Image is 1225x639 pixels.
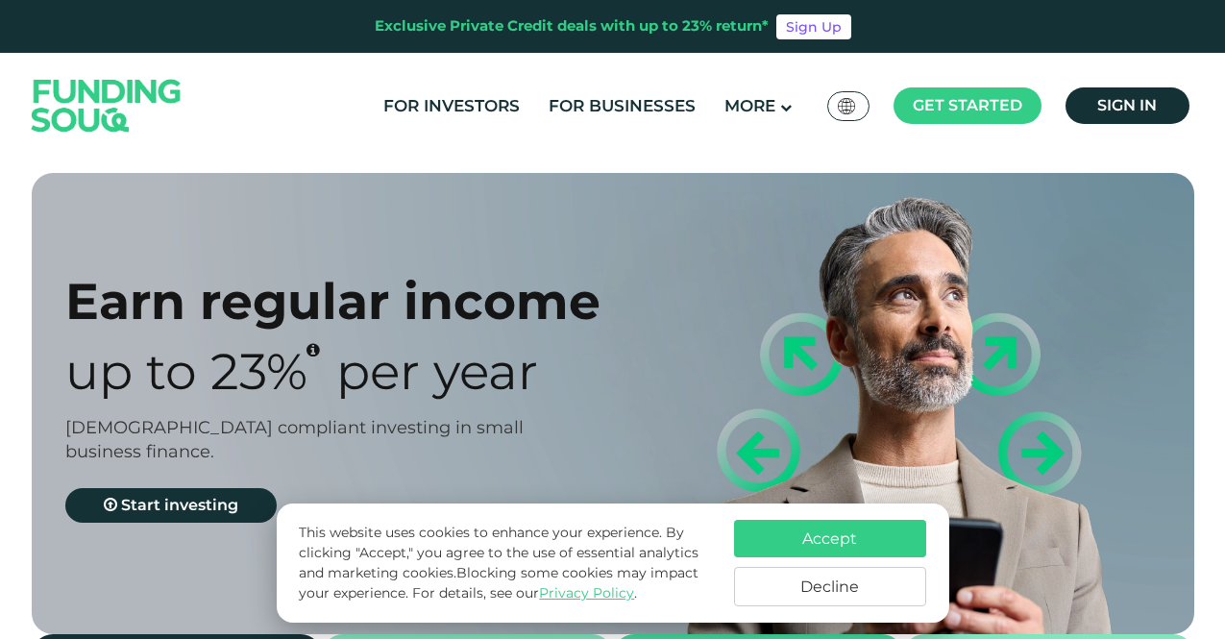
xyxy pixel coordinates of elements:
span: For details, see our . [412,584,637,602]
img: Logo [12,57,201,154]
div: Earn regular income [65,271,647,332]
i: 23% IRR (expected) ~ 15% Net yield (expected) [306,342,320,357]
button: Accept [734,520,926,557]
a: Sign Up [776,14,851,39]
span: Up to 23% [65,341,307,402]
button: Decline [734,567,926,606]
a: Start investing [65,488,277,523]
p: This website uses cookies to enhance your experience. By clicking "Accept," you agree to the use ... [299,523,714,603]
span: Sign in [1097,96,1157,114]
a: Sign in [1066,87,1189,124]
span: Get started [913,96,1022,114]
span: More [724,96,775,115]
div: Exclusive Private Credit deals with up to 23% return* [375,15,769,37]
a: For Investors [379,90,525,122]
span: Per Year [336,341,538,402]
span: Start investing [121,496,238,514]
img: SA Flag [838,98,855,114]
span: Blocking some cookies may impact your experience. [299,564,698,602]
a: For Businesses [544,90,700,122]
span: [DEMOGRAPHIC_DATA] compliant investing in small business finance. [65,417,524,462]
a: Privacy Policy [539,584,634,602]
